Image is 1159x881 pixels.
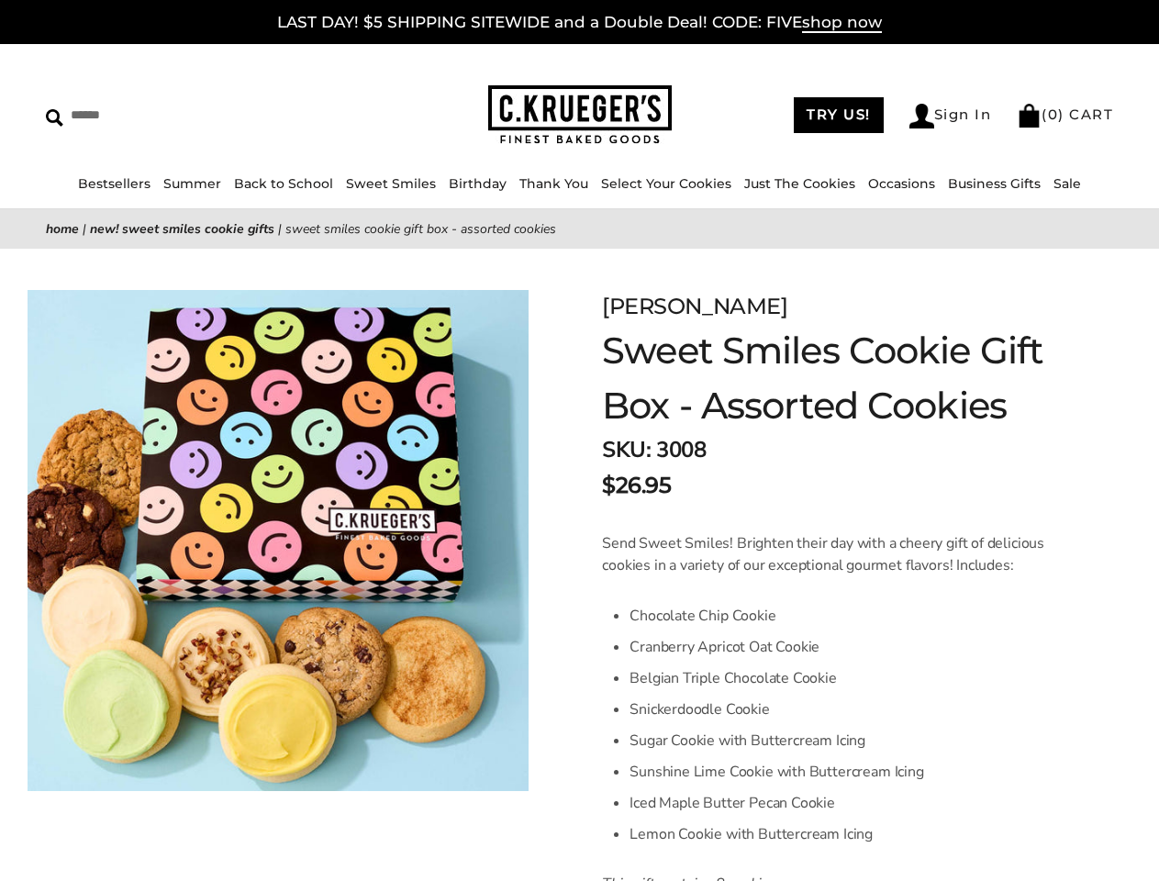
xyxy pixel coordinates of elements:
li: Sunshine Lime Cookie with Buttercream Icing [630,756,1067,787]
a: Back to School [234,175,333,192]
a: Occasions [868,175,935,192]
li: Snickerdoodle Cookie [630,694,1067,725]
h1: Sweet Smiles Cookie Gift Box - Assorted Cookies [602,323,1067,433]
a: TRY US! [794,97,884,133]
img: Account [909,104,934,128]
li: Iced Maple Butter Pecan Cookie [630,787,1067,819]
a: Just The Cookies [744,175,855,192]
span: | [278,220,282,238]
img: C.KRUEGER'S [488,85,672,145]
span: Sweet Smiles Cookie Gift Box - Assorted Cookies [285,220,556,238]
a: (0) CART [1017,106,1113,123]
li: Belgian Triple Chocolate Cookie [630,663,1067,694]
a: Business Gifts [948,175,1041,192]
a: Sale [1053,175,1081,192]
span: shop now [802,13,882,33]
a: Birthday [449,175,507,192]
a: Home [46,220,79,238]
a: Bestsellers [78,175,150,192]
li: Sugar Cookie with Buttercream Icing [630,725,1067,756]
a: Select Your Cookies [601,175,731,192]
li: Chocolate Chip Cookie [630,600,1067,631]
span: | [83,220,86,238]
input: Search [46,101,290,129]
span: 3008 [656,435,706,464]
img: Search [46,109,63,127]
img: Sweet Smiles Cookie Gift Box - Assorted Cookies [28,290,529,791]
a: Thank You [519,175,588,192]
a: Sign In [909,104,992,128]
img: Bag [1017,104,1042,128]
a: Summer [163,175,221,192]
a: NEW! Sweet Smiles Cookie Gifts [90,220,274,238]
p: Send Sweet Smiles! Brighten their day with a cheery gift of delicious cookies in a variety of our... [602,532,1067,576]
a: Sweet Smiles [346,175,436,192]
li: Cranberry Apricot Oat Cookie [630,631,1067,663]
nav: breadcrumbs [46,218,1113,240]
span: $26.95 [602,469,671,502]
a: LAST DAY! $5 SHIPPING SITEWIDE and a Double Deal! CODE: FIVEshop now [277,13,882,33]
li: Lemon Cookie with Buttercream Icing [630,819,1067,850]
div: [PERSON_NAME] [602,290,1067,323]
strong: SKU: [602,435,651,464]
span: 0 [1048,106,1059,123]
